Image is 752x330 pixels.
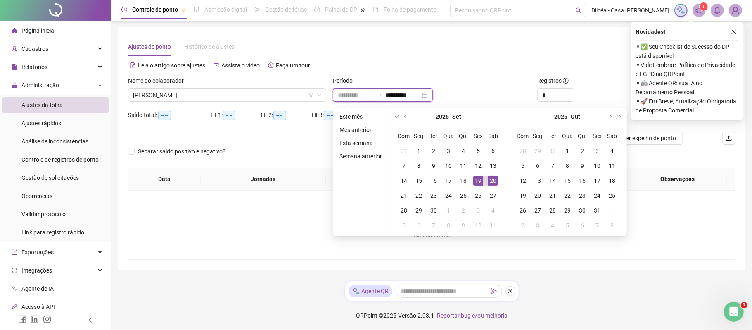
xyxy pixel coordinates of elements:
[426,143,441,158] td: 2025-09-02
[560,173,575,188] td: 2025-10-15
[545,173,560,188] td: 2025-10-14
[605,158,619,173] td: 2025-10-11
[411,173,426,188] td: 2025-09-15
[486,188,501,203] td: 2025-09-27
[592,206,602,215] div: 31
[43,315,51,323] span: instagram
[590,218,605,233] td: 2025-11-07
[548,176,557,186] div: 14
[530,158,545,173] td: 2025-10-06
[429,206,439,215] div: 30
[12,46,17,52] span: user-add
[437,312,508,319] span: Reportar bug e/ou melhoria
[411,143,426,158] td: 2025-09-01
[473,191,483,201] div: 26
[607,146,617,156] div: 4
[426,203,441,218] td: 2025-09-30
[515,129,530,143] th: Dom
[614,108,624,125] button: super-next-year
[530,143,545,158] td: 2025-09-29
[324,111,337,120] span: --:--
[376,92,382,98] span: swap-right
[515,203,530,218] td: 2025-10-26
[325,6,357,13] span: Painel do DP
[545,158,560,173] td: 2025-10-07
[426,188,441,203] td: 2025-09-23
[607,191,617,201] div: 25
[562,220,572,230] div: 5
[429,191,439,201] div: 23
[21,175,79,181] span: Gestão de solicitações
[575,218,590,233] td: 2025-11-06
[441,218,456,233] td: 2025-10-08
[12,268,17,273] span: sync
[591,6,669,15] span: Dilcéa - Casa [PERSON_NAME]
[111,301,752,330] footer: QRPoint © 2025 - 2.93.1 -
[414,176,424,186] div: 15
[560,188,575,203] td: 2025-10-22
[530,218,545,233] td: 2025-11-03
[414,191,424,201] div: 22
[21,120,61,127] span: Ajustes rápidos
[592,176,602,186] div: 17
[399,146,409,156] div: 31
[533,146,543,156] div: 29
[515,158,530,173] td: 2025-10-05
[575,143,590,158] td: 2025-10-02
[700,2,708,11] sup: 1
[441,188,456,203] td: 2025-09-24
[444,176,453,186] div: 17
[515,143,530,158] td: 2025-09-28
[533,176,543,186] div: 13
[128,43,171,50] span: Ajustes de ponto
[261,110,312,120] div: HE 2:
[486,129,501,143] th: Sáb
[349,285,392,297] div: Agente QR
[714,7,721,14] span: bell
[695,7,703,14] span: notification
[563,78,569,84] span: info-circle
[273,111,286,120] span: --:--
[414,161,424,171] div: 8
[223,111,235,120] span: --:--
[201,168,326,191] th: Jornadas
[577,161,587,171] div: 9
[128,76,189,85] label: Nome do colaborador
[486,203,501,218] td: 2025-10-04
[254,7,260,12] span: sun
[636,79,739,97] span: ⚬ 🤖 Agente QR: sua IA no Departamento Pessoal
[458,191,468,201] div: 25
[555,108,568,125] button: year panel
[590,173,605,188] td: 2025-10-17
[373,7,379,12] span: book
[530,188,545,203] td: 2025-10-20
[414,220,424,230] div: 6
[21,27,55,34] span: Página inicial
[545,203,560,218] td: 2025-10-28
[548,161,557,171] div: 7
[605,173,619,188] td: 2025-10-18
[399,176,409,186] div: 14
[426,218,441,233] td: 2025-10-07
[562,146,572,156] div: 1
[575,203,590,218] td: 2025-10-30
[518,206,528,215] div: 26
[575,188,590,203] td: 2025-10-23
[471,203,486,218] td: 2025-10-03
[575,173,590,188] td: 2025-10-16
[473,206,483,215] div: 3
[473,146,483,156] div: 5
[548,220,557,230] div: 4
[411,203,426,218] td: 2025-09-29
[130,62,136,68] span: file-text
[456,129,471,143] th: Qui
[21,285,54,292] span: Agente de IA
[268,62,274,68] span: history
[726,135,732,141] span: upload
[590,129,605,143] th: Sex
[399,191,409,201] div: 21
[396,218,411,233] td: 2025-10-05
[590,158,605,173] td: 2025-10-10
[138,230,726,239] div: Não há dados
[121,7,127,12] span: clock-circle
